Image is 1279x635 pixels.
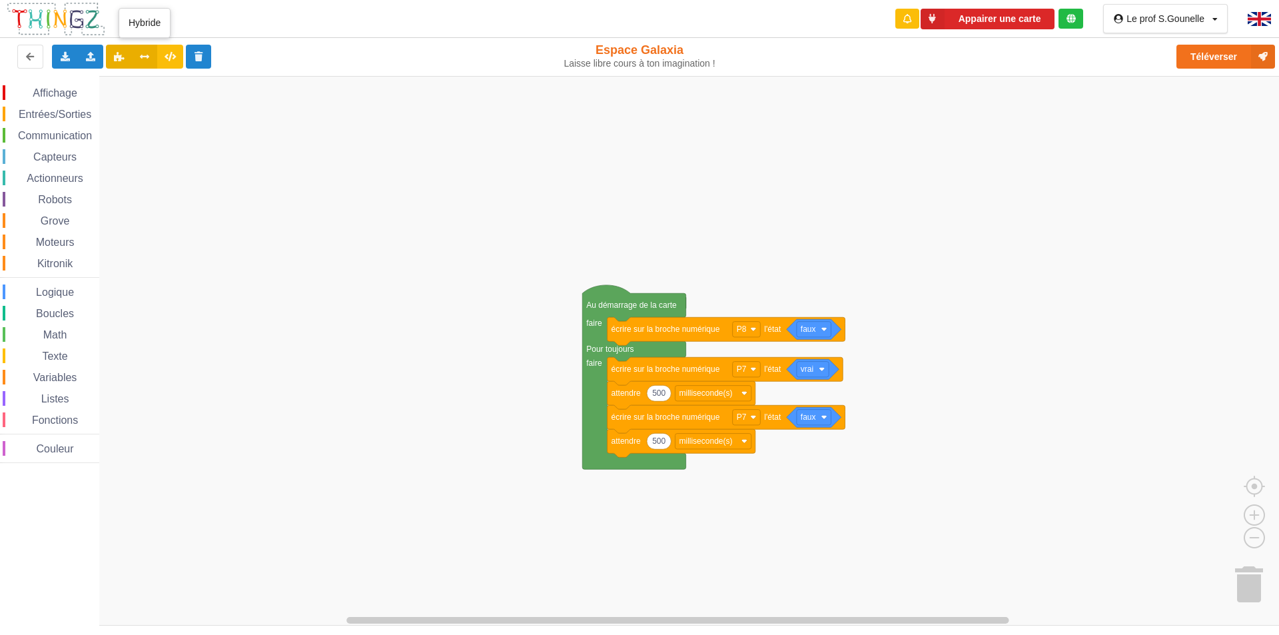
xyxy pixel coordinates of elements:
text: P7 [737,412,747,422]
img: gb.png [1248,12,1271,26]
text: écrire sur la broche numérique [612,324,720,334]
span: Grove [39,215,72,227]
span: Math [41,329,69,340]
text: Pour toujours [586,344,634,354]
text: l'état [764,412,781,422]
span: Kitronik [35,258,75,269]
text: faire [586,358,602,368]
text: faux [801,412,816,422]
text: l'état [764,364,781,374]
div: Le prof S.Gounelle [1126,14,1204,23]
span: Actionneurs [25,173,85,184]
text: faire [586,318,602,328]
text: milliseconde(s) [679,388,732,398]
text: faux [801,324,816,334]
span: Affichage [31,87,79,99]
span: Variables [31,372,79,383]
span: Capteurs [31,151,79,163]
div: Tu es connecté au serveur de création de Thingz [1059,9,1083,29]
span: Fonctions [30,414,80,426]
text: Au démarrage de la carte [586,301,677,310]
div: Laisse libre cours à ton imagination ! [528,58,751,69]
text: attendre [612,436,641,446]
img: thingz_logo.png [6,1,106,37]
text: P7 [737,364,747,374]
div: Hybride [119,8,171,38]
text: attendre [612,388,641,398]
span: Boucles [34,308,76,319]
span: Communication [16,130,94,141]
span: Moteurs [34,237,77,248]
span: Listes [39,393,71,404]
button: Appairer une carte [921,9,1055,29]
span: Robots [36,194,74,205]
span: Texte [40,350,69,362]
text: écrire sur la broche numérique [612,364,720,374]
text: l'état [764,324,781,334]
span: Entrées/Sorties [17,109,93,120]
div: Espace Galaxia [528,43,751,69]
text: vrai [801,364,813,374]
text: milliseconde(s) [679,436,732,446]
text: 500 [652,388,665,398]
span: Logique [34,287,76,298]
button: Téléverser [1176,45,1275,69]
text: écrire sur la broche numérique [612,412,720,422]
span: Couleur [35,443,76,454]
text: P8 [737,324,747,334]
text: 500 [652,436,665,446]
